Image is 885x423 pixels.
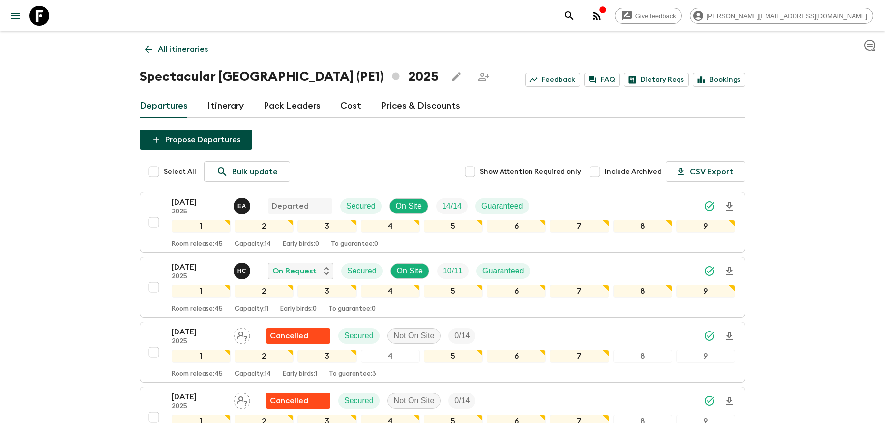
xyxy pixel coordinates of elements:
div: 8 [613,220,672,233]
span: Select All [164,167,196,177]
p: [DATE] [172,391,226,403]
div: 3 [297,285,356,298]
svg: Download Onboarding [723,331,735,342]
p: Secured [344,395,374,407]
div: On Site [389,198,428,214]
div: 2 [235,350,294,363]
span: [PERSON_NAME][EMAIL_ADDRESS][DOMAIN_NAME] [701,12,873,20]
h1: Spectacular [GEOGRAPHIC_DATA] (PE1) 2025 [140,67,439,87]
button: [DATE]2025Assign pack leaderFlash Pack cancellationSecuredNot On SiteTrip Fill123456789Room relea... [140,322,745,383]
p: Secured [347,265,377,277]
a: All itineraries [140,39,213,59]
div: 7 [550,220,609,233]
p: Early birds: 0 [283,241,319,248]
p: 14 / 14 [442,200,462,212]
p: Bulk update [232,166,278,178]
p: On Site [396,200,422,212]
a: Prices & Discounts [381,94,460,118]
p: Capacity: 11 [235,305,268,313]
span: Share this itinerary [474,67,494,87]
div: Flash Pack cancellation [266,328,330,344]
p: Secured [344,330,374,342]
p: 2025 [172,273,226,281]
div: 9 [676,350,735,363]
a: Dietary Reqs [624,73,689,87]
p: Not On Site [394,330,435,342]
p: Cancelled [270,330,308,342]
a: Itinerary [207,94,244,118]
a: Bookings [693,73,745,87]
div: 5 [424,220,483,233]
div: 1 [172,350,231,363]
div: 3 [297,220,356,233]
p: Room release: 45 [172,370,223,378]
p: 2025 [172,403,226,411]
svg: Download Onboarding [723,266,735,277]
p: Not On Site [394,395,435,407]
span: Show Attention Required only [480,167,581,177]
div: 1 [172,220,231,233]
p: H C [237,267,247,275]
div: 6 [487,350,546,363]
div: Not On Site [387,328,441,344]
p: 2025 [172,208,226,216]
div: 1 [172,285,231,298]
span: Give feedback [630,12,681,20]
p: Guaranteed [482,265,524,277]
div: 5 [424,350,483,363]
div: 8 [613,350,672,363]
button: search adventures [560,6,579,26]
p: Room release: 45 [172,305,223,313]
p: Room release: 45 [172,241,223,248]
div: 9 [676,220,735,233]
button: Edit this itinerary [446,67,466,87]
div: 6 [487,220,546,233]
p: 10 / 11 [443,265,463,277]
div: Flash Pack cancellation [266,393,330,409]
button: CSV Export [666,161,745,182]
p: Secured [346,200,376,212]
div: Trip Fill [437,263,469,279]
div: Trip Fill [448,328,475,344]
div: 4 [361,350,420,363]
div: 4 [361,220,420,233]
p: [DATE] [172,326,226,338]
a: Bulk update [204,161,290,182]
div: 9 [676,285,735,298]
svg: Download Onboarding [723,395,735,407]
p: [DATE] [172,196,226,208]
p: Early birds: 0 [280,305,317,313]
div: Secured [340,198,382,214]
button: Propose Departures [140,130,252,150]
a: Departures [140,94,188,118]
p: 0 / 14 [454,395,470,407]
p: All itineraries [158,43,208,55]
div: On Site [390,263,429,279]
p: To guarantee: 0 [328,305,376,313]
p: [DATE] [172,261,226,273]
a: Give feedback [615,8,682,24]
div: 4 [361,285,420,298]
span: Ernesto Andrade [234,201,252,209]
div: 5 [424,285,483,298]
p: Departed [272,200,309,212]
div: 2 [235,285,294,298]
p: On Site [397,265,423,277]
svg: Download Onboarding [723,201,735,212]
span: Assign pack leader [234,331,250,338]
p: Early birds: 1 [283,370,317,378]
button: HC [234,263,252,279]
svg: Synced Successfully [704,265,715,277]
div: Secured [338,328,380,344]
p: Capacity: 14 [235,241,271,248]
div: 7 [550,350,609,363]
p: To guarantee: 3 [329,370,376,378]
a: Cost [340,94,361,118]
p: On Request [272,265,317,277]
button: [DATE]2025Ernesto AndradeDepartedSecuredOn SiteTrip FillGuaranteed123456789Room release:45Capacit... [140,192,745,253]
div: Secured [341,263,383,279]
p: 0 / 14 [454,330,470,342]
div: Not On Site [387,393,441,409]
div: [PERSON_NAME][EMAIL_ADDRESS][DOMAIN_NAME] [690,8,873,24]
div: 3 [297,350,356,363]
